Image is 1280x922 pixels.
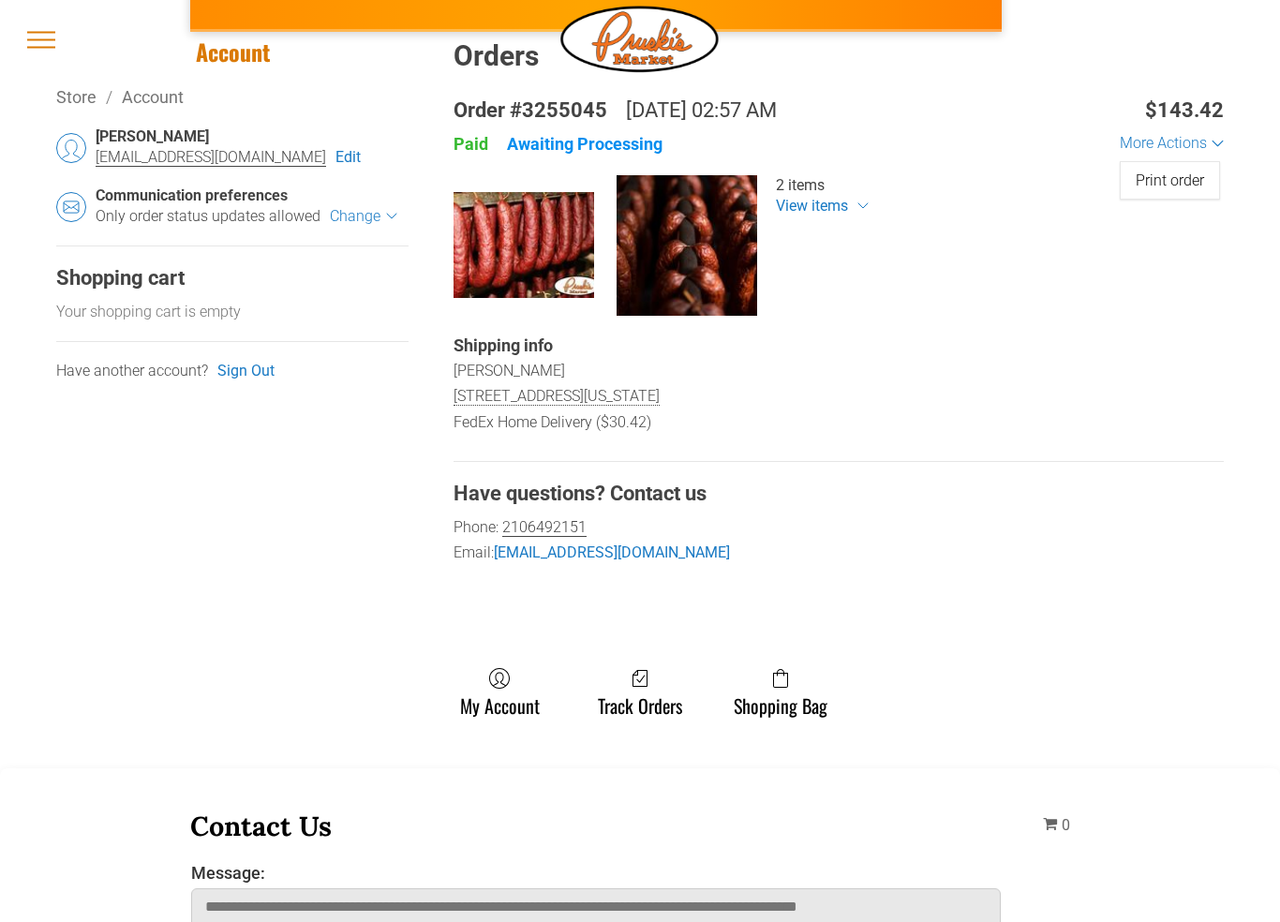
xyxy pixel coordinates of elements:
[56,88,97,108] a: Store
[454,98,607,126] div: Order #3255045
[56,362,208,382] div: Have another account?
[191,864,1001,884] label: Message:
[724,668,837,718] a: Shopping Bag
[122,88,184,108] a: Account
[451,668,549,718] a: My Account
[97,88,122,108] span: /
[626,98,777,126] div: [DATE] 02:57 AM
[56,86,409,110] div: Breadcrumbs
[96,128,409,148] div: [PERSON_NAME]
[507,134,662,156] div: Awaiting Processing
[17,16,66,65] button: menu
[1121,163,1219,200] div: Print order
[454,362,1224,382] div: [PERSON_NAME]
[454,413,1224,434] div: FedEx Home Delivery ($30.42)
[96,187,409,207] div: Communication preferences
[1062,817,1070,835] span: 0
[494,544,730,562] a: [EMAIL_ADDRESS][DOMAIN_NAME]
[56,266,409,293] div: Shopping cart
[454,134,488,156] div: Paid
[588,668,692,718] a: Track Orders
[454,543,1224,564] div: Email:
[454,482,1224,509] div: Have questions? Contact us
[335,148,361,169] a: Edit
[454,335,1224,357] div: Shipping info
[1120,135,1213,153] div: More Actions
[190,810,1002,844] h3: Contact Us
[96,207,320,228] div: Only order status updates allowed
[454,518,1224,539] div: Phone:
[56,303,241,323] div: Your shopping cart is empty
[217,362,275,382] a: Sign Out
[1145,98,1224,126] div: $143.42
